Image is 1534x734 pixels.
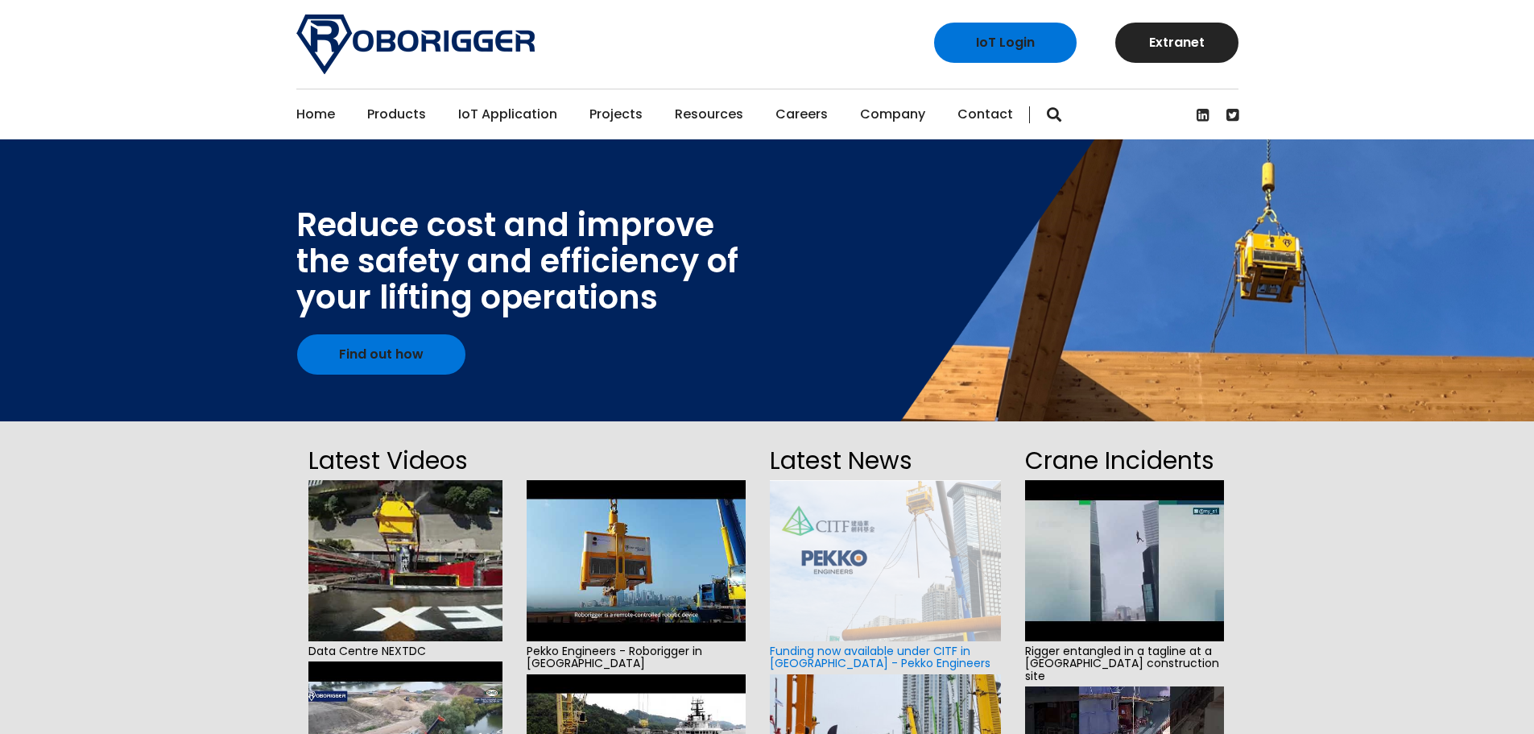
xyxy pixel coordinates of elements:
[770,442,1000,480] h2: Latest News
[934,23,1077,63] a: IoT Login
[527,480,746,641] img: hqdefault.jpg
[296,89,335,139] a: Home
[297,334,465,375] a: Find out how
[1025,641,1224,686] span: Rigger entangled in a tagline at a [GEOGRAPHIC_DATA] construction site
[775,89,828,139] a: Careers
[308,641,502,661] span: Data Centre NEXTDC
[589,89,643,139] a: Projects
[296,207,738,316] div: Reduce cost and improve the safety and efficiency of your lifting operations
[458,89,557,139] a: IoT Application
[367,89,426,139] a: Products
[675,89,743,139] a: Resources
[957,89,1013,139] a: Contact
[527,641,746,674] span: Pekko Engineers - Roborigger in [GEOGRAPHIC_DATA]
[308,480,502,641] img: hqdefault.jpg
[308,442,502,480] h2: Latest Videos
[860,89,925,139] a: Company
[1025,442,1224,480] h2: Crane Incidents
[1025,480,1224,641] img: hqdefault.jpg
[296,15,535,74] img: Roborigger
[1115,23,1238,63] a: Extranet
[770,643,990,671] a: Funding now available under CITF in [GEOGRAPHIC_DATA] - Pekko Engineers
